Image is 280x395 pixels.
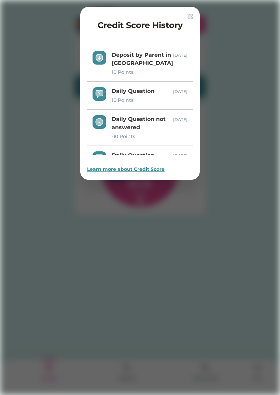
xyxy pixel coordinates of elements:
[95,154,103,162] img: interface-help-question-message--bubble-help-mark-message-query-question-speech.svg
[112,133,173,140] div: -10 Points
[173,87,187,95] div: [DATE]
[87,166,193,173] div: Learn more about Credit Score
[95,90,103,98] img: interface-help-question-message--bubble-help-mark-message-query-question-speech.svg
[173,151,187,159] div: [DATE]
[95,118,103,126] img: mail-smiley-sad-face--chat-message-smiley-emoji-sad-face-unsatisfied.svg
[173,51,187,58] div: [DATE]
[95,54,103,62] img: interface-arrows-down-circle-1--arrow-keyboard-circle-button-down.svg
[187,14,193,19] img: interface-delete-2--remove-bold-add-button-buttons-delete.svg
[112,51,173,67] div: Deposit by Parent in [GEOGRAPHIC_DATA]
[112,115,173,132] div: Daily Question not answered
[112,151,173,160] div: Daily Question
[173,115,187,123] div: [DATE]
[112,87,173,95] div: Daily Question
[98,19,183,35] h4: Credit Score History
[112,97,173,104] div: 10 Points
[112,69,173,76] div: 10 Points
